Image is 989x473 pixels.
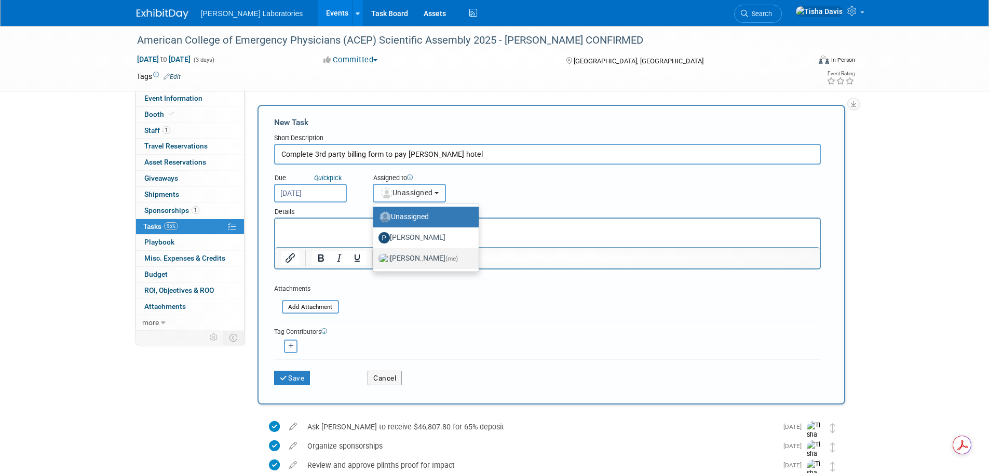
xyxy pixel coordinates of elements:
span: Booth [144,110,176,118]
span: Sponsorships [144,206,199,214]
img: Tisha Davis [795,6,843,17]
div: Assigned to [373,173,498,184]
span: Asset Reservations [144,158,206,166]
a: Playbook [136,235,244,250]
span: [DATE] [783,462,807,469]
button: Committed [320,55,382,65]
div: In-Person [831,56,855,64]
a: edit [284,441,302,451]
div: Ask [PERSON_NAME] to receive $46,807.80 for 65% deposit [302,418,777,436]
a: Giveaways [136,171,244,186]
span: Shipments [144,190,179,198]
div: Due [274,173,357,184]
div: Event Rating [827,71,855,76]
td: Toggle Event Tabs [223,331,244,344]
span: Search [748,10,772,18]
span: Misc. Expenses & Credits [144,254,225,262]
span: 95% [164,222,178,230]
a: Staff1 [136,123,244,139]
img: Unassigned-User-Icon.png [380,211,391,223]
i: Move task [830,462,835,471]
td: Tags [137,71,181,82]
a: Misc. Expenses & Credits [136,251,244,266]
label: Unassigned [378,209,468,225]
span: Attachments [144,302,186,310]
span: to [159,55,169,63]
span: more [142,318,159,327]
input: Due Date [274,184,347,202]
label: [PERSON_NAME] [378,250,468,267]
span: (3 days) [193,57,214,63]
span: Budget [144,270,168,278]
div: Short Description [274,133,821,144]
input: Name of task or a short description [274,144,821,165]
div: New Task [274,117,821,128]
a: Travel Reservations [136,139,244,154]
a: edit [284,461,302,470]
div: Attachments [274,285,339,293]
img: Tisha Davis [807,440,822,468]
img: ExhibitDay [137,9,188,19]
span: [DATE] [783,442,807,450]
i: Quick [314,174,330,182]
img: Format-Inperson.png [819,56,829,64]
span: 1 [162,126,170,134]
span: Tasks [143,222,178,231]
span: [GEOGRAPHIC_DATA], [GEOGRAPHIC_DATA] [574,57,703,65]
a: Search [734,5,782,23]
button: Italic [330,251,348,265]
span: ROI, Objectives & ROO [144,286,214,294]
a: ROI, Objectives & ROO [136,283,244,299]
span: [PERSON_NAME] Laboratories [201,9,303,18]
button: Underline [348,251,366,265]
span: Giveaways [144,174,178,182]
a: Booth [136,107,244,123]
a: Quickpick [312,173,344,182]
iframe: Rich Text Area [275,219,820,247]
span: [DATE] [783,423,807,430]
a: Tasks95% [136,219,244,235]
a: more [136,315,244,331]
span: Staff [144,126,170,134]
div: American College of Emergency Physicians (ACEP) Scientific Assembly 2025 - [PERSON_NAME] CONFIRMED [133,31,794,50]
td: Personalize Event Tab Strip [205,331,223,344]
span: (me) [445,255,458,262]
label: [PERSON_NAME] [378,229,468,246]
a: edit [284,422,302,431]
a: Asset Reservations [136,155,244,170]
span: [DATE] [DATE] [137,55,191,64]
i: Booth reservation complete [169,111,174,117]
img: P.jpg [378,232,390,244]
i: Move task [830,423,835,433]
button: Unassigned [373,184,446,202]
button: Bold [312,251,330,265]
a: Sponsorships1 [136,203,244,219]
span: Playbook [144,238,174,246]
a: Attachments [136,299,244,315]
span: 1 [192,206,199,214]
div: Organize sponsorships [302,437,777,455]
a: Shipments [136,187,244,202]
span: Unassigned [380,188,433,197]
i: Move task [830,442,835,452]
button: Save [274,371,310,385]
a: Event Information [136,91,244,106]
img: Tisha Davis [807,421,822,449]
button: Insert/edit link [281,251,299,265]
span: Travel Reservations [144,142,208,150]
span: Event Information [144,94,202,102]
div: Details [274,202,821,218]
button: Cancel [368,371,402,385]
div: Tag Contributors [274,326,821,336]
div: Event Format [749,54,856,70]
a: Edit [164,73,181,80]
a: Budget [136,267,244,282]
